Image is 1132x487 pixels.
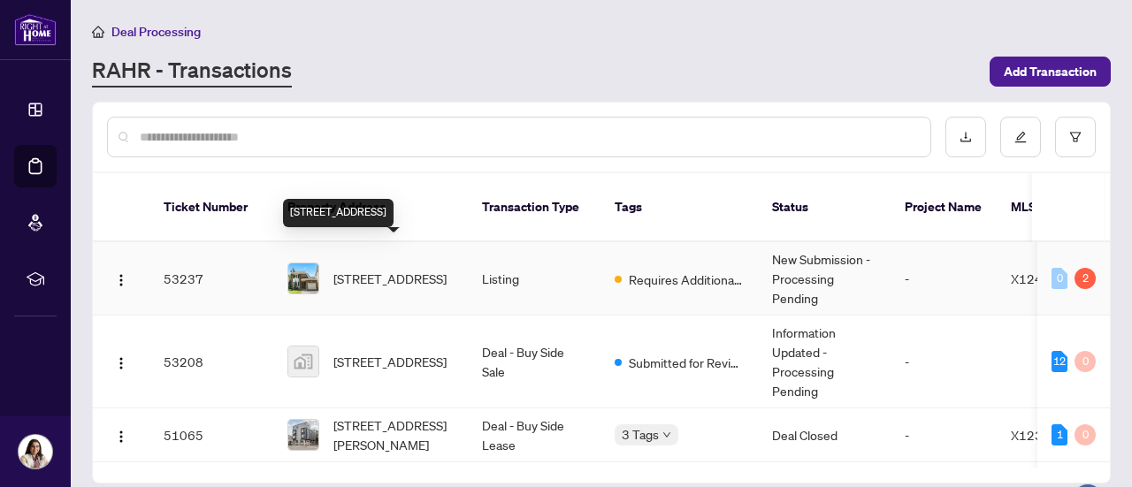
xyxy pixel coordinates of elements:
[468,173,600,242] th: Transaction Type
[1075,424,1096,445] div: 0
[758,173,891,242] th: Status
[92,26,104,38] span: home
[92,56,292,88] a: RAHR - Transactions
[333,269,447,288] span: [STREET_ADDRESS]
[629,270,744,289] span: Requires Additional Docs
[149,242,273,316] td: 53237
[1075,268,1096,289] div: 2
[468,316,600,408] td: Deal - Buy Side Sale
[891,408,997,462] td: -
[149,408,273,462] td: 51065
[333,415,454,454] span: [STREET_ADDRESS][PERSON_NAME]
[114,273,128,287] img: Logo
[990,57,1111,87] button: Add Transaction
[1011,427,1082,443] span: X12303262
[891,242,997,316] td: -
[1052,424,1067,445] div: 1
[273,173,468,242] th: Property Address
[107,421,135,449] button: Logo
[945,117,986,157] button: download
[288,346,318,377] img: thumbnail-img
[111,24,201,40] span: Deal Processing
[333,352,447,371] span: [STREET_ADDRESS]
[891,316,997,408] td: -
[629,353,744,372] span: Submitted for Review
[107,347,135,376] button: Logo
[283,199,394,227] div: [STREET_ADDRESS]
[107,264,135,293] button: Logo
[891,173,997,242] th: Project Name
[288,263,318,293] img: thumbnail-img
[1011,270,1082,286] span: X12404653
[149,316,273,408] td: 53208
[600,173,758,242] th: Tags
[1014,131,1027,143] span: edit
[622,424,659,445] span: 3 Tags
[1061,425,1114,478] button: Open asap
[662,430,671,439] span: down
[288,420,318,450] img: thumbnail-img
[1069,131,1082,143] span: filter
[468,242,600,316] td: Listing
[1075,351,1096,372] div: 0
[114,356,128,370] img: Logo
[997,173,1103,242] th: MLS #
[19,435,52,468] img: Profile Icon
[758,242,891,316] td: New Submission - Processing Pending
[1000,117,1041,157] button: edit
[1052,351,1067,372] div: 12
[1004,57,1097,86] span: Add Transaction
[960,131,972,143] span: download
[468,408,600,462] td: Deal - Buy Side Lease
[114,430,128,444] img: Logo
[149,173,273,242] th: Ticket Number
[1052,268,1067,289] div: 0
[1055,117,1096,157] button: filter
[14,13,57,46] img: logo
[758,408,891,462] td: Deal Closed
[758,316,891,408] td: Information Updated - Processing Pending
